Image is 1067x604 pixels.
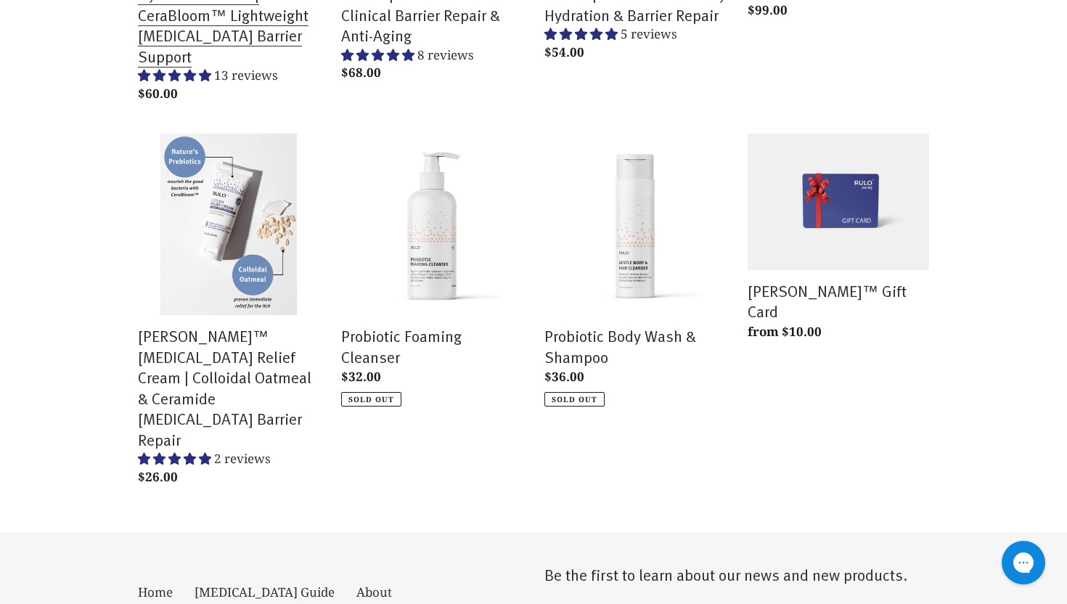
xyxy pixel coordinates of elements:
a: [MEDICAL_DATA] Guide [195,584,335,600]
a: Home [138,584,173,600]
iframe: Gorgias live chat messenger [994,536,1052,589]
p: Be the first to learn about our news and new products. [544,565,929,584]
a: About [356,584,392,600]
